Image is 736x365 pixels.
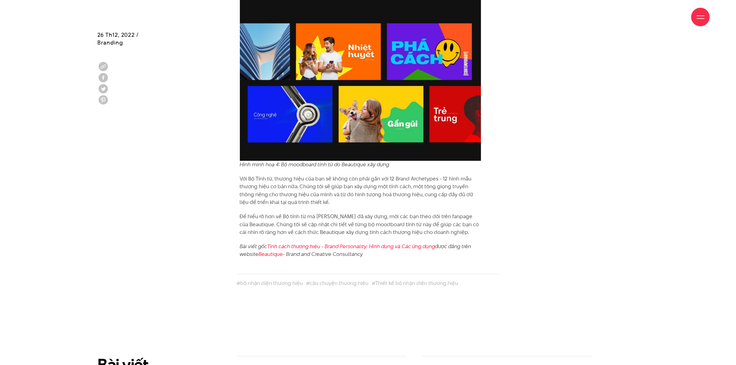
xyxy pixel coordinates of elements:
[240,213,481,236] p: Để hiểu rõ hơn về Bộ tính từ mà [PERSON_NAME] đã xây dựng, mời các bạn theo dõi trên fanpage của ...
[240,161,389,168] em: Hình minh hoạ 4: Bộ moodboard tính từ do Beautique xây dựng
[240,175,481,206] p: Với Bộ Tính từ, thương hiệu của bạn sẽ không còn phải gắn với 12 Brand Archetypes - 12 hình mẫu t...
[306,279,369,287] a: #câu chuyện thương hiệu
[259,250,283,258] a: Beautique
[98,31,139,46] span: 26 Th12, 2022 / Branding
[372,279,458,287] a: #Thiết kế bộ nhận diện thương hiệu
[240,243,471,258] em: Bài viết gốc được đăng trên website - Brand and Creative Consultancy
[237,279,303,287] a: #bộ nhận diện thương hiệu
[267,243,435,250] a: Tính cách thương hiệu - Brand Personality: Hình dung và Các ứng dụng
